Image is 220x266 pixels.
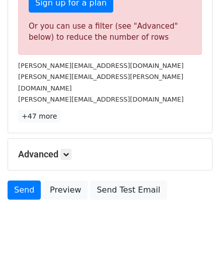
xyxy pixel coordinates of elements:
a: Preview [43,181,88,200]
h5: Advanced [18,149,202,160]
div: Or you can use a filter (see "Advanced" below) to reduce the number of rows [29,21,191,43]
small: [PERSON_NAME][EMAIL_ADDRESS][PERSON_NAME][DOMAIN_NAME] [18,73,183,92]
a: Send [8,181,41,200]
small: [PERSON_NAME][EMAIL_ADDRESS][DOMAIN_NAME] [18,96,184,103]
a: +47 more [18,110,60,123]
a: Send Test Email [90,181,167,200]
small: [PERSON_NAME][EMAIL_ADDRESS][DOMAIN_NAME] [18,62,184,69]
iframe: Chat Widget [170,218,220,266]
